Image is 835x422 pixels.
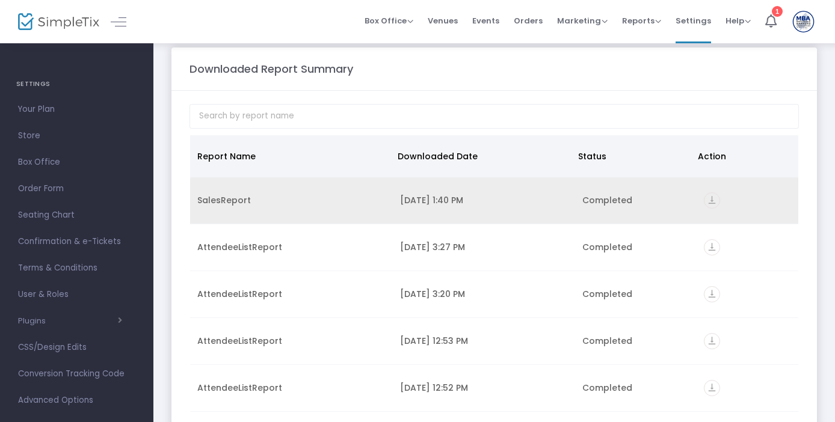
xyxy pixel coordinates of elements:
div: AttendeeListReport [197,241,386,253]
span: Box Office [365,15,413,26]
th: Status [571,135,691,177]
div: Completed [582,194,689,206]
span: CSS/Design Edits [18,340,135,355]
span: Confirmation & e-Tickets [18,234,135,249]
div: Completed [582,335,689,347]
div: 1 [772,6,783,17]
span: Conversion Tracking Code [18,366,135,382]
span: Reports [622,15,661,26]
div: https://go.SimpleTix.com/m2jvy [704,192,791,209]
div: https://go.SimpleTix.com/w3a8w [704,239,791,255]
div: 8/13/2025 3:27 PM [400,241,568,253]
input: Search by report name [189,104,799,129]
m-panel-title: Downloaded Report Summary [189,61,353,77]
span: Advanced Options [18,393,135,408]
span: Settings [676,5,711,36]
a: vertical_align_bottom [704,243,720,255]
i: vertical_align_bottom [704,239,720,255]
a: vertical_align_bottom [704,196,720,208]
i: vertical_align_bottom [704,333,720,349]
div: Completed [582,288,689,300]
a: vertical_align_bottom [704,384,720,396]
span: Box Office [18,154,135,170]
i: vertical_align_bottom [704,380,720,396]
i: vertical_align_bottom [704,192,720,209]
div: 6/3/2025 12:53 PM [400,335,568,347]
th: Action [691,135,791,177]
div: SalesReport [197,194,386,206]
div: AttendeeListReport [197,288,386,300]
a: vertical_align_bottom [704,290,720,302]
th: Downloaded Date [390,135,571,177]
th: Report Name [190,135,390,177]
div: 6/3/2025 12:52 PM [400,382,568,394]
span: Order Form [18,181,135,197]
div: 6/12/2025 3:20 PM [400,288,568,300]
span: Store [18,128,135,144]
span: Terms & Conditions [18,260,135,276]
a: vertical_align_bottom [704,337,720,349]
h4: SETTINGS [16,72,137,96]
i: vertical_align_bottom [704,286,720,302]
span: Venues [428,5,458,36]
div: AttendeeListReport [197,335,386,347]
div: 8/21/2025 1:40 PM [400,194,568,206]
button: Plugins [18,316,122,326]
span: User & Roles [18,287,135,302]
span: Help [726,15,751,26]
div: https://go.SimpleTix.com/13bl1 [704,286,791,302]
span: Seating Chart [18,207,135,223]
div: Completed [582,382,689,394]
div: https://go.SimpleTix.com/coq8r [704,333,791,349]
div: AttendeeListReport [197,382,386,394]
span: Marketing [557,15,608,26]
div: https://go.SimpleTix.com/lshic [704,380,791,396]
div: Completed [582,241,689,253]
span: Orders [514,5,543,36]
span: Your Plan [18,102,135,117]
span: Events [472,5,499,36]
